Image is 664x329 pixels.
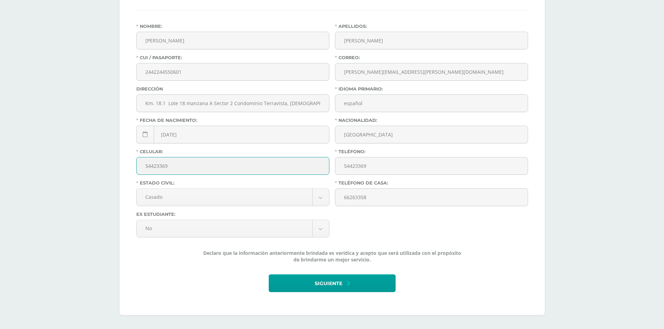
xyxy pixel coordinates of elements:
label: Nombre: [136,24,329,29]
label: Correo: [335,55,528,60]
span: Declaro que la información anteriormente brindada es verídica y acepto que será utilizada con el ... [203,250,462,263]
span: Casado [145,189,304,205]
span: No [145,220,304,236]
label: Dirección [136,86,329,92]
input: Ej. 6 Avenida B-34 [137,95,329,112]
label: Ex estudiante: [136,212,329,217]
input: Correo [335,63,528,80]
input: Fecha de nacimiento [137,126,329,143]
label: Teléfono: [335,149,528,154]
input: Nombre [137,32,329,49]
a: Casado [137,189,329,206]
input: Celular [137,157,329,174]
label: Fecha de nacimiento: [136,118,329,123]
a: No [137,220,329,237]
span: Siguiente [315,275,342,292]
input: Idioma Primario [335,95,528,112]
label: Nacionalidad: [335,118,528,123]
input: Nacionalidad [335,126,528,143]
label: CUI / Pasaporte: [136,55,329,60]
label: Teléfono de Casa: [335,180,528,186]
input: Teléfono de Casa [335,189,528,206]
label: Apellidos: [335,24,528,29]
input: Apellidos [335,32,528,49]
input: CUI / Pasaporte [137,63,329,80]
input: Teléfono [335,157,528,174]
label: Idioma Primario: [335,86,528,92]
label: Estado civil: [136,180,329,186]
label: Celular: [136,149,329,154]
button: Siguiente [269,274,396,292]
